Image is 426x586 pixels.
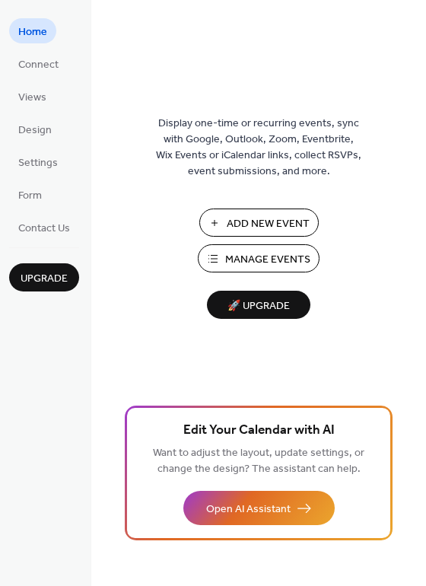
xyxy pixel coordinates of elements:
[225,252,310,268] span: Manage Events
[183,491,335,525] button: Open AI Assistant
[216,296,301,317] span: 🚀 Upgrade
[206,502,291,518] span: Open AI Assistant
[18,57,59,73] span: Connect
[9,215,79,240] a: Contact Us
[199,209,319,237] button: Add New Event
[18,90,46,106] span: Views
[9,18,56,43] a: Home
[18,221,70,237] span: Contact Us
[207,291,310,319] button: 🚀 Upgrade
[227,216,310,232] span: Add New Event
[9,263,79,291] button: Upgrade
[9,116,61,142] a: Design
[156,116,361,180] span: Display one-time or recurring events, sync with Google, Outlook, Zoom, Eventbrite, Wix Events or ...
[18,123,52,139] span: Design
[9,84,56,109] a: Views
[9,182,51,207] a: Form
[21,271,68,287] span: Upgrade
[198,244,319,272] button: Manage Events
[18,155,58,171] span: Settings
[153,443,364,479] span: Want to adjust the layout, update settings, or change the design? The assistant can help.
[9,149,67,174] a: Settings
[183,420,335,441] span: Edit Your Calendar with AI
[18,24,47,40] span: Home
[9,51,68,76] a: Connect
[18,188,42,204] span: Form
